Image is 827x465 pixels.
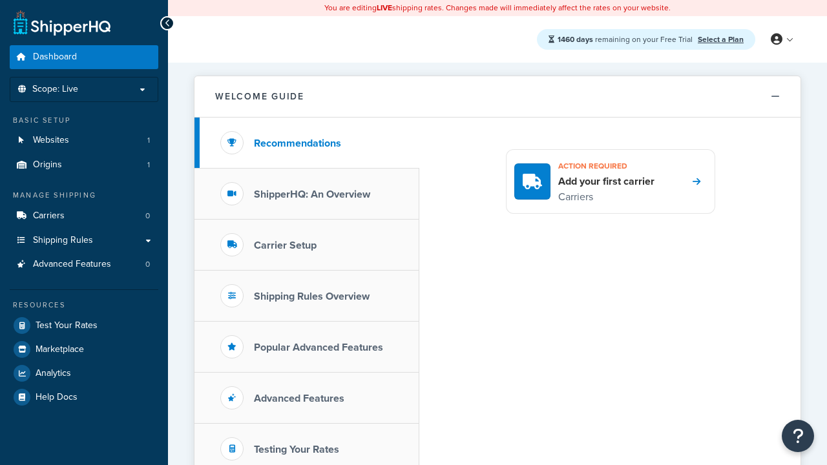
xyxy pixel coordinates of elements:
[254,138,341,149] h3: Recommendations
[145,259,150,270] span: 0
[254,444,339,455] h3: Testing Your Rates
[254,291,370,302] h3: Shipping Rules Overview
[194,76,801,118] button: Welcome Guide
[10,362,158,385] a: Analytics
[10,386,158,409] a: Help Docs
[782,420,814,452] button: Open Resource Center
[558,34,593,45] strong: 1460 days
[36,344,84,355] span: Marketplace
[10,153,158,177] a: Origins1
[10,204,158,228] li: Carriers
[33,52,77,63] span: Dashboard
[558,189,654,205] p: Carriers
[33,235,93,246] span: Shipping Rules
[10,45,158,69] a: Dashboard
[147,160,150,170] span: 1
[558,158,654,174] h3: Action required
[10,204,158,228] a: Carriers0
[36,368,71,379] span: Analytics
[215,92,304,101] h2: Welcome Guide
[145,211,150,222] span: 0
[33,259,111,270] span: Advanced Features
[254,393,344,404] h3: Advanced Features
[254,189,370,200] h3: ShipperHQ: An Overview
[10,129,158,152] li: Websites
[10,190,158,201] div: Manage Shipping
[558,34,695,45] span: remaining on your Free Trial
[10,229,158,253] a: Shipping Rules
[377,2,392,14] b: LIVE
[33,135,69,146] span: Websites
[147,135,150,146] span: 1
[36,320,98,331] span: Test Your Rates
[10,129,158,152] a: Websites1
[33,160,62,170] span: Origins
[10,253,158,276] a: Advanced Features0
[10,314,158,337] a: Test Your Rates
[10,153,158,177] li: Origins
[698,34,744,45] a: Select a Plan
[10,338,158,361] a: Marketplace
[10,115,158,126] div: Basic Setup
[10,300,158,311] div: Resources
[33,211,65,222] span: Carriers
[32,84,78,95] span: Scope: Live
[10,253,158,276] li: Advanced Features
[36,392,78,403] span: Help Docs
[558,174,654,189] h4: Add your first carrier
[254,240,317,251] h3: Carrier Setup
[254,342,383,353] h3: Popular Advanced Features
